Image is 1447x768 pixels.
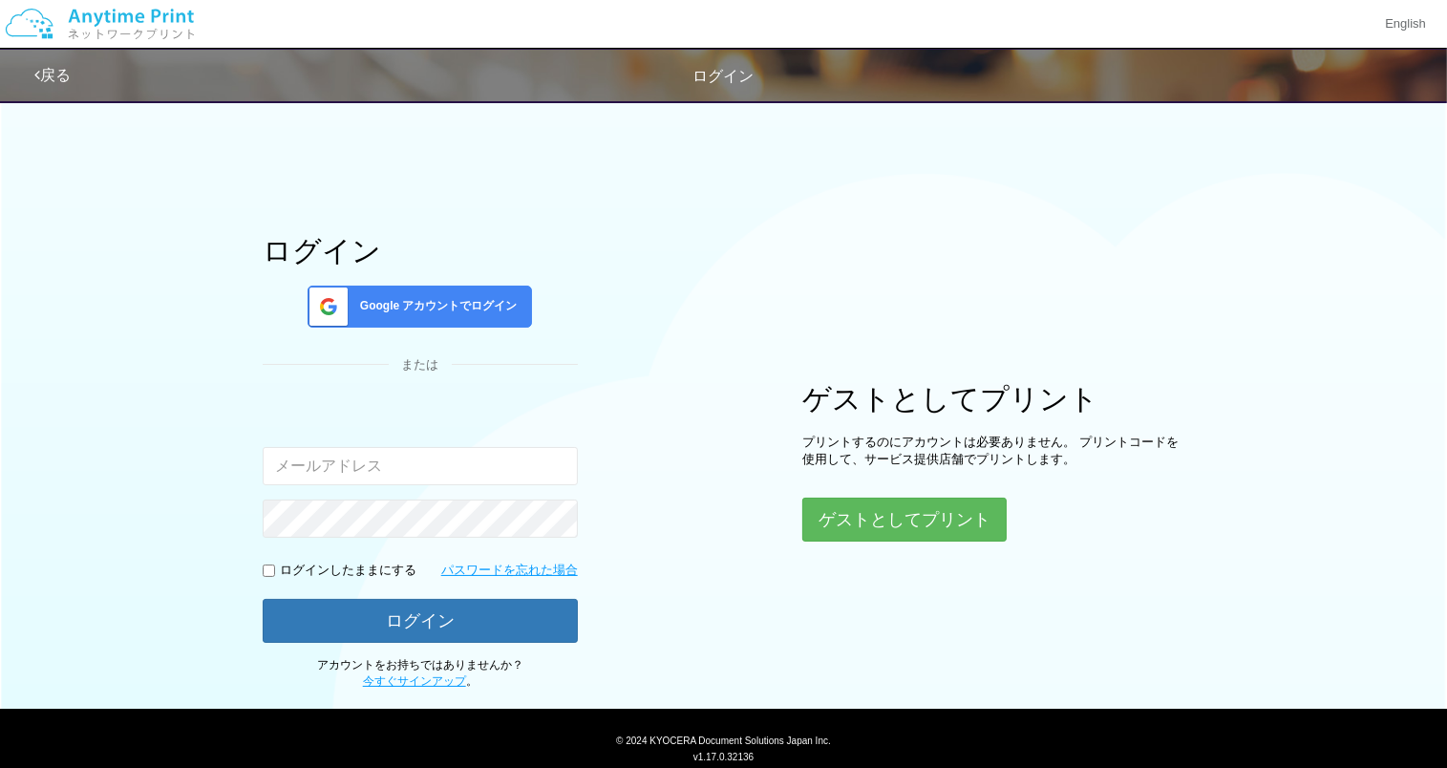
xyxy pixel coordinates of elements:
[263,657,578,690] p: アカウントをお持ちではありませんか？
[693,68,755,84] span: ログイン
[263,447,578,485] input: メールアドレス
[802,383,1184,415] h1: ゲストとしてプリント
[616,734,831,746] span: © 2024 KYOCERA Document Solutions Japan Inc.
[363,674,478,688] span: 。
[352,298,518,314] span: Google アカウントでログイン
[802,498,1007,542] button: ゲストとしてプリント
[802,434,1184,469] p: プリントするのにアカウントは必要ありません。 プリントコードを使用して、サービス提供店舗でプリントします。
[363,674,466,688] a: 今すぐサインアップ
[34,67,71,83] a: 戻る
[263,235,578,267] h1: ログイン
[693,751,754,762] span: v1.17.0.32136
[263,599,578,643] button: ログイン
[263,356,578,374] div: または
[280,562,416,580] p: ログインしたままにする
[441,562,578,580] a: パスワードを忘れた場合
